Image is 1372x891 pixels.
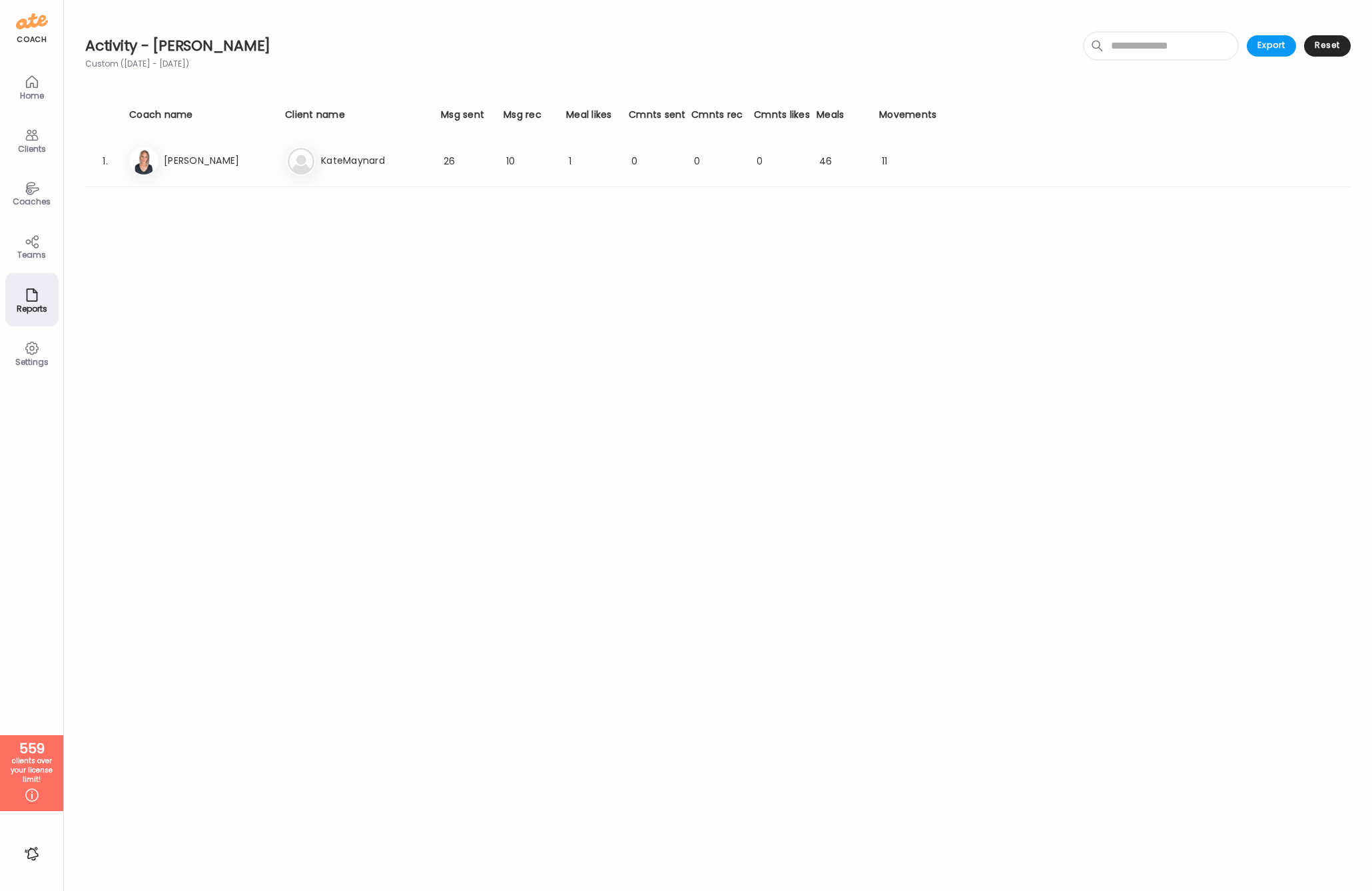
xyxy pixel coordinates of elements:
div: Teams [8,250,56,259]
div: Coaches [8,197,56,206]
div: 26 [444,153,490,169]
h3: KateMaynard [321,154,438,168]
div: Cmnts rec [691,108,743,122]
div: Meal likes [566,108,612,122]
div: Movements [879,108,936,122]
div: 559 [5,741,59,756]
div: Export [1247,35,1296,57]
div: Cmnts sent [629,108,686,122]
div: Settings [8,358,56,366]
img: ate [16,11,48,32]
div: Msg rec [504,108,541,122]
div: clients over your license limit! [5,756,59,784]
div: 0 [694,153,741,169]
div: 0 [757,153,803,169]
h2: Activity - [PERSON_NAME] [85,36,1351,56]
div: 0 [631,153,678,169]
div: Meals [817,108,844,122]
div: 46 [819,153,866,169]
img: avatars%2FRVeVBoY4G9O2578DitMsgSKHquL2 [131,148,157,174]
div: Reports [8,304,56,313]
div: 10 [506,153,553,169]
div: Cmnts likes [754,108,810,122]
div: Coach name [129,108,193,122]
div: Client name [285,108,345,122]
div: Reset [1304,35,1351,57]
div: coach [17,34,47,45]
div: Msg sent [441,108,484,122]
div: 1. [97,153,113,169]
div: Clients [8,145,56,153]
img: bg-avatar-default.svg [288,148,314,174]
div: Custom ([DATE] - [DATE]) [85,56,1351,72]
div: 11 [882,153,928,169]
div: 1 [569,153,615,169]
h3: [PERSON_NAME] [164,154,281,168]
div: Home [8,91,56,100]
